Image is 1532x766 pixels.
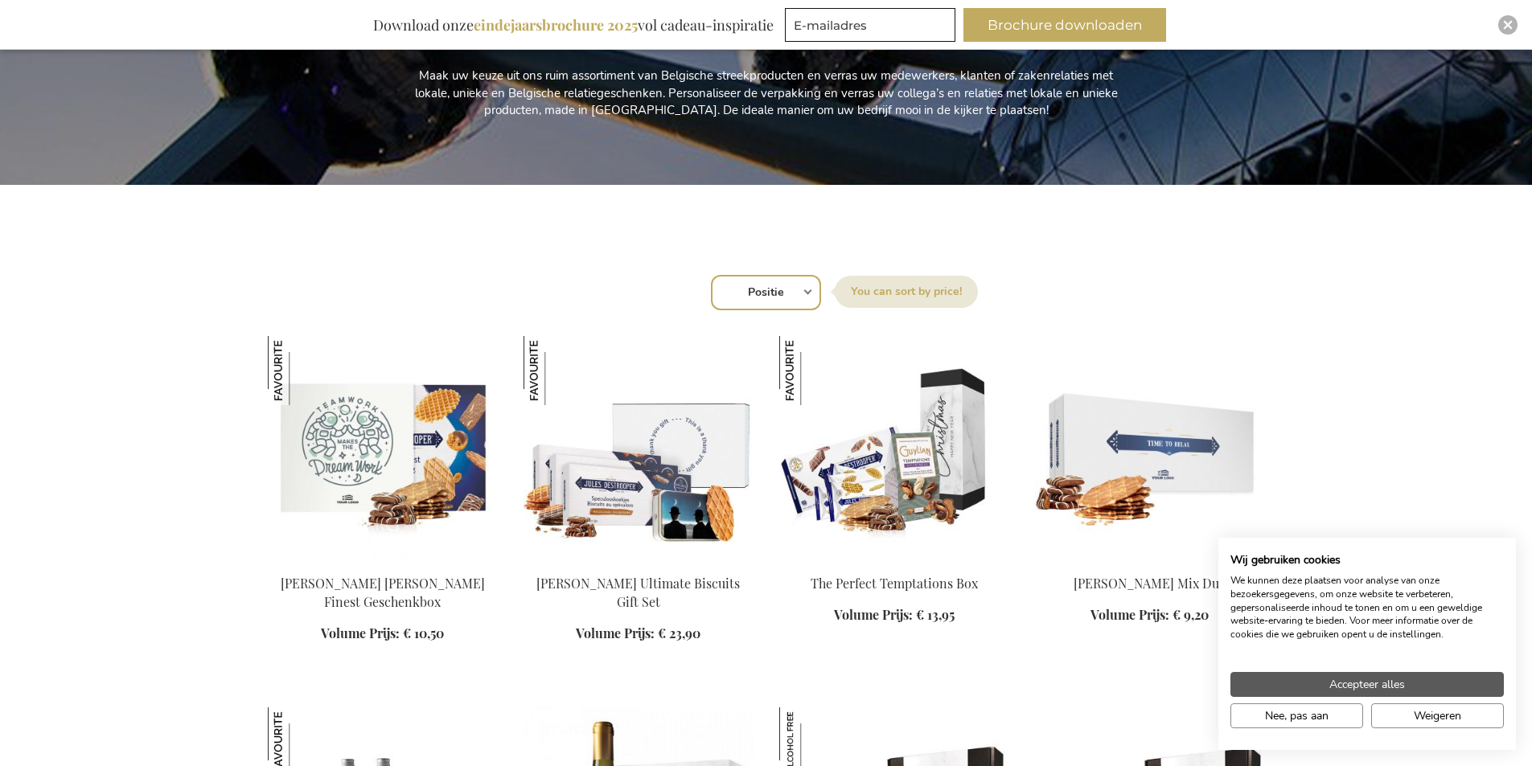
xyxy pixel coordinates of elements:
[779,555,1009,570] a: The Perfect Temptations Box The Perfect Temptations Box
[1371,703,1504,728] button: Alle cookies weigeren
[785,8,960,47] form: marketing offers and promotions
[785,8,955,42] input: E-mailadres
[321,625,444,643] a: Volume Prijs: € 10,50
[268,336,337,405] img: Jules Destrooper Jules' Finest Geschenkbox
[1230,672,1504,697] button: Accepteer alle cookies
[474,15,638,35] b: eindejaarsbrochure 2025
[963,8,1166,42] button: Brochure downloaden
[576,625,700,643] a: Volume Prijs: € 23,90
[779,336,848,405] img: The Perfect Temptations Box
[1173,606,1209,623] span: € 9,20
[1035,336,1265,561] img: Jules Destrooper Mix Duo
[524,336,593,405] img: Jules Destrooper Ultimate Biscuits Gift Set
[366,8,781,42] div: Download onze vol cadeau-inspiratie
[268,336,498,561] img: Jules Destrooper Jules' Finest Gift Box
[576,625,655,641] span: Volume Prijs:
[405,68,1128,119] p: Maak uw keuze uit ons ruim assortiment van Belgische streekproducten en verras uw medewerkers, kl...
[1230,553,1504,567] h2: Wij gebruiken cookies
[536,575,740,610] a: [PERSON_NAME] Ultimate Biscuits Gift Set
[403,625,444,641] span: € 10,50
[524,336,754,561] img: Jules Destrooper Ultimate Biscuits Gift Set
[916,606,955,623] span: € 13,95
[321,625,400,641] span: Volume Prijs:
[1503,20,1513,30] img: Close
[1090,606,1169,623] span: Volume Prijs:
[1414,707,1461,724] span: Weigeren
[811,575,978,592] a: The Perfect Temptations Box
[281,575,485,610] a: [PERSON_NAME] [PERSON_NAME] Finest Geschenkbox
[1265,707,1329,724] span: Nee, pas aan
[835,276,978,308] label: Sorteer op
[1074,575,1226,592] a: [PERSON_NAME] Mix Duo
[779,336,1009,561] img: The Perfect Temptations Box
[1230,703,1363,728] button: Pas cookie voorkeuren aan
[1035,555,1265,570] a: Jules Destrooper Mix Duo
[524,555,754,570] a: Jules Destrooper Ultimate Biscuits Gift Set Jules Destrooper Ultimate Biscuits Gift Set
[834,606,913,623] span: Volume Prijs:
[268,555,498,570] a: Jules Destrooper Jules' Finest Gift Box Jules Destrooper Jules' Finest Geschenkbox
[1498,15,1518,35] div: Close
[834,606,955,625] a: Volume Prijs: € 13,95
[1230,574,1504,641] p: We kunnen deze plaatsen voor analyse van onze bezoekersgegevens, om onze website te verbeteren, g...
[1090,606,1209,625] a: Volume Prijs: € 9,20
[1329,676,1405,693] span: Accepteer alles
[658,625,700,641] span: € 23,90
